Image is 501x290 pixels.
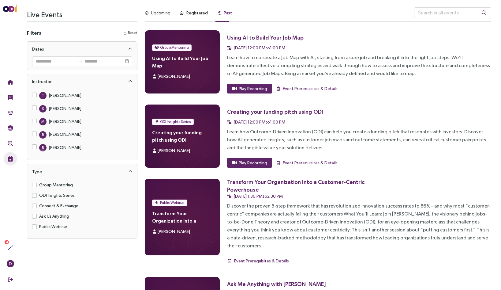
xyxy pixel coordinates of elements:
span: Public Webinar [37,223,70,230]
span: [DATE] 12:00 PM to 1:00 PM [234,120,285,124]
span: S [42,105,44,113]
span: T [42,92,44,99]
button: Community [4,106,17,120]
button: Actions [4,241,17,254]
button: Play Recording [227,158,272,168]
span: Event Prerequisites & Details [283,159,338,166]
div: [PERSON_NAME] [49,92,81,99]
span: 4 [6,240,8,244]
div: Dates [32,45,44,53]
button: Sign Out [4,273,17,286]
button: search [477,7,492,18]
span: Event Prerequisites & Details [234,258,289,264]
span: R [42,131,44,139]
button: Live Events [4,152,17,166]
sup: 4 [5,240,9,244]
div: Type [32,168,42,175]
span: to [77,59,82,64]
h4: Using AI to Build Your Job Map [152,55,212,69]
button: D [4,257,17,270]
div: [PERSON_NAME] [49,131,81,138]
img: Actions [8,245,13,250]
div: Transform Your Organization Into a Customer-Centric Powerhouse [227,178,383,193]
span: Play Recording [239,85,267,92]
span: [DATE] 1:30 PM to 2:30 PM [234,194,283,199]
span: Group Mentoring [37,181,75,188]
div: Using AI to Build Your Job Map [227,34,304,41]
span: M [41,118,44,125]
button: Outcome Validation [4,137,17,150]
img: Outcome Validation [8,141,13,146]
button: Reset [123,30,137,36]
div: Creating your funding pitch using ODI [227,108,323,116]
img: JTBD Needs Framework [8,125,13,131]
div: Upcoming [151,10,170,16]
div: [PERSON_NAME] [49,105,81,112]
div: Registered [186,10,208,16]
span: [PERSON_NAME] [158,148,190,153]
span: search [481,10,487,16]
img: Live Events [8,156,13,162]
div: Ask Me Anything with [PERSON_NAME] [227,280,326,288]
img: Community [8,110,13,116]
div: Instructor [27,74,137,89]
div: Type [27,164,137,179]
button: Training [4,91,17,104]
img: Training [8,95,13,100]
div: Instructor [32,78,52,85]
span: Reset [128,30,137,36]
div: Learn how to co-create a Job Map with AI, starting from a core job and breaking it into the right... [227,54,491,78]
button: Event Prerequisites & Details [276,84,338,93]
span: Group Mentoring [160,44,189,51]
input: Search in all events [414,7,491,18]
span: D [9,260,12,267]
span: ODI Insights Series [37,192,77,199]
span: [PERSON_NAME] [158,229,190,234]
span: Play Recording [239,159,267,166]
span: swap-right [77,59,82,64]
div: Past [224,10,232,16]
span: Ask Us Anything [37,213,72,219]
h4: Transform Your Organization Into a Customer-Centric Powerhouse [152,210,212,224]
button: Event Prerequisites & Details [227,256,289,266]
span: Event Prerequisites & Details [283,85,338,92]
div: [PERSON_NAME] [49,118,81,125]
div: Learn how Outcome-Driven Innovation (ODI) can help you create a funding pitch that resonates with... [227,128,491,152]
h3: Live Events [27,7,137,21]
span: [PERSON_NAME] [158,74,190,79]
h4: Filters [27,29,41,36]
span: Public Webinar [160,200,185,206]
h4: Creating your funding pitch using ODI [152,129,212,143]
button: Event Prerequisites & Details [276,158,338,168]
div: Discover the proven 5-step framework that has revolutionized innovation success rates to 86% – an... [227,202,491,250]
span: B [42,144,44,151]
div: [PERSON_NAME] [49,144,81,151]
button: Home [4,75,17,89]
button: Play Recording [227,84,272,93]
div: Dates [27,42,137,56]
span: ODI Insights Series [160,119,191,125]
button: Needs Framework [4,121,17,135]
span: Connect & Exchange [37,202,81,209]
span: [DATE] 12:00 PM to 1:00 PM [234,45,285,50]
